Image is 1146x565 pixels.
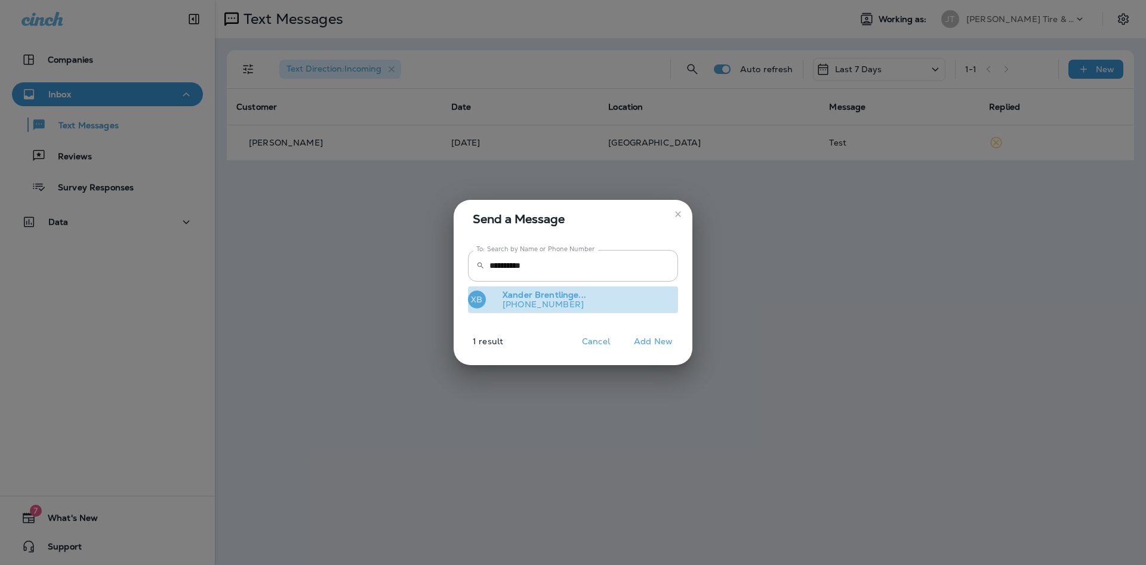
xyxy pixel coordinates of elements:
[468,291,486,308] div: XB
[628,332,679,351] button: Add New
[574,332,618,351] button: Cancel
[503,289,532,300] span: Xander
[476,245,595,254] label: To: Search by Name or Phone Number
[449,336,503,356] p: 1 result
[473,209,678,229] span: Send a Message
[535,289,586,300] span: Brentlinge...
[493,300,586,309] p: [PHONE_NUMBER]
[468,286,678,314] button: XBXander Brentlinge...[PHONE_NUMBER]
[668,205,688,224] button: close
